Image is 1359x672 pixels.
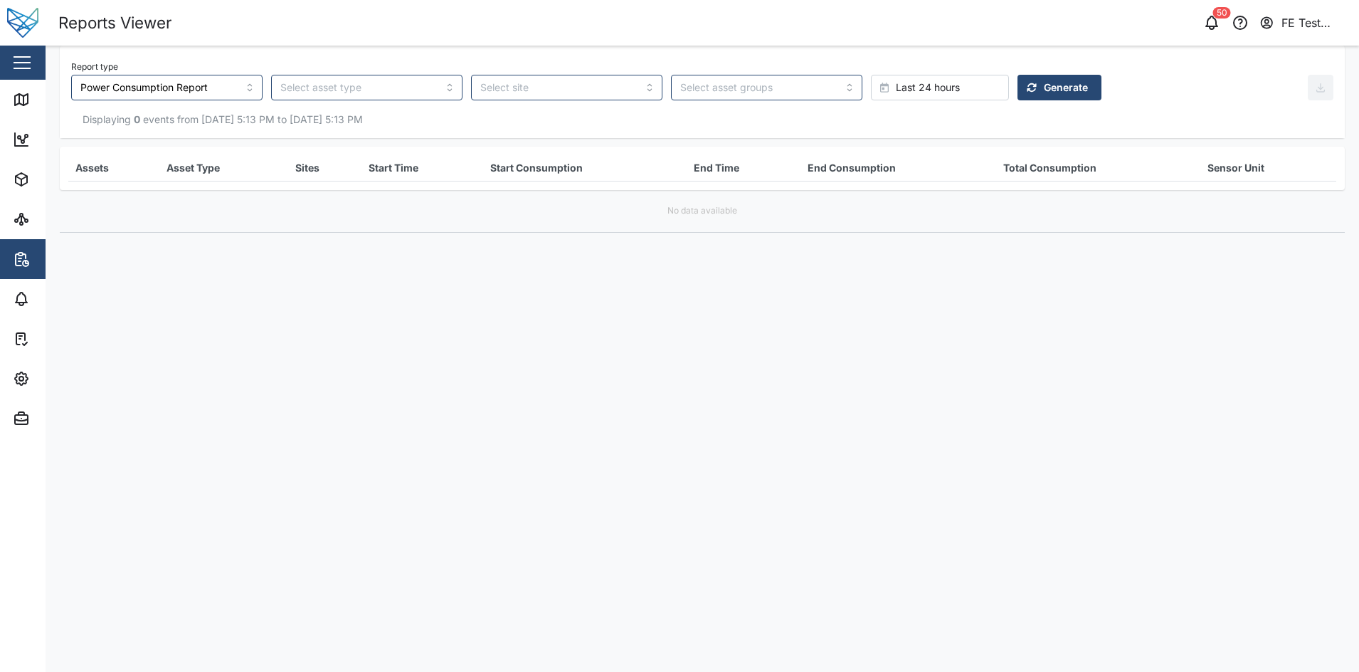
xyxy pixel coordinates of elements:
th: Asset Type [159,155,288,181]
div: Dashboard [37,132,101,147]
div: Sites [37,211,71,227]
th: Sites [288,155,361,181]
input: Select asset type [271,75,462,100]
div: Reports [37,251,85,267]
div: Displaying events from [DATE] 5:13 PM to [DATE] 5:13 PM [71,112,1333,127]
span: Generate [1044,75,1088,100]
input: Select site [471,75,662,100]
div: 50 [1213,7,1231,19]
span: Last 24 hours [896,75,960,100]
div: Tasks [37,331,76,347]
button: Generate [1017,75,1101,100]
th: Start Time [361,155,484,181]
th: Sensor Unit [1200,155,1336,181]
div: Reports Viewer [58,11,171,36]
th: Start Consumption [483,155,687,181]
div: Map [37,92,69,107]
strong: 0 [134,113,140,125]
button: Last 24 hours [871,75,1009,100]
div: Settings [37,371,88,387]
div: Alarms [37,291,81,307]
div: No data available [667,204,737,218]
label: Report type [71,62,118,72]
th: End Time [687,155,800,181]
div: Admin [37,411,79,426]
th: Assets [68,155,159,181]
th: Total Consumption [996,155,1201,181]
input: Choose a Report Type [71,75,263,100]
button: FE Test Admin [1259,13,1348,33]
input: Select asset groups [680,82,836,93]
div: FE Test Admin [1281,14,1347,32]
img: Main Logo [7,7,38,38]
th: End Consumption [800,155,995,181]
div: Assets [37,172,81,187]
